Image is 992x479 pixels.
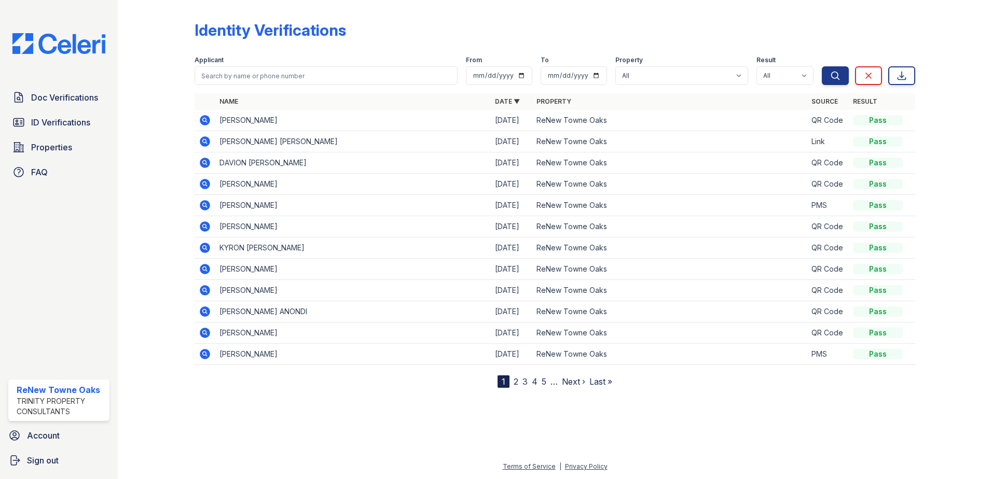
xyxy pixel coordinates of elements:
[532,259,808,280] td: ReNew Towne Oaks
[491,237,532,259] td: [DATE]
[532,237,808,259] td: ReNew Towne Oaks
[498,375,509,388] div: 1
[491,195,532,216] td: [DATE]
[807,322,849,344] td: QR Code
[807,131,849,152] td: Link
[215,280,491,301] td: [PERSON_NAME]
[853,221,903,232] div: Pass
[219,97,238,105] a: Name
[8,112,109,133] a: ID Verifications
[4,33,114,54] img: CE_Logo_Blue-a8612792a0a2168367f1c8372b55b34899dd931a85d93a1a3d3e32e68fde9ad4.png
[491,322,532,344] td: [DATE]
[807,259,849,280] td: QR Code
[756,56,776,64] label: Result
[532,110,808,131] td: ReNew Towne Oaks
[853,136,903,147] div: Pass
[31,166,48,178] span: FAQ
[559,462,561,470] div: |
[17,396,105,417] div: Trinity Property Consultants
[495,97,520,105] a: Date ▼
[541,56,549,64] label: To
[807,110,849,131] td: QR Code
[8,137,109,158] a: Properties
[853,158,903,168] div: Pass
[853,264,903,274] div: Pass
[807,301,849,322] td: QR Code
[532,344,808,365] td: ReNew Towne Oaks
[853,179,903,189] div: Pass
[215,322,491,344] td: [PERSON_NAME]
[532,131,808,152] td: ReNew Towne Oaks
[31,116,90,129] span: ID Verifications
[811,97,838,105] a: Source
[215,110,491,131] td: [PERSON_NAME]
[491,301,532,322] td: [DATE]
[532,322,808,344] td: ReNew Towne Oaks
[532,376,538,387] a: 4
[4,450,114,471] a: Sign out
[807,280,849,301] td: QR Code
[807,237,849,259] td: QR Code
[491,110,532,131] td: [DATE]
[215,152,491,174] td: DAVION [PERSON_NAME]
[215,301,491,322] td: [PERSON_NAME] ANONDI
[491,131,532,152] td: [DATE]
[589,376,612,387] a: Last »
[853,328,903,338] div: Pass
[195,21,346,39] div: Identity Verifications
[853,306,903,317] div: Pass
[514,376,518,387] a: 2
[31,91,98,104] span: Doc Verifications
[491,280,532,301] td: [DATE]
[853,200,903,210] div: Pass
[466,56,482,64] label: From
[542,376,546,387] a: 5
[215,174,491,195] td: [PERSON_NAME]
[31,141,72,153] span: Properties
[550,375,558,388] span: …
[17,384,105,396] div: ReNew Towne Oaks
[215,237,491,259] td: KYRON [PERSON_NAME]
[491,152,532,174] td: [DATE]
[491,174,532,195] td: [DATE]
[215,195,491,216] td: [PERSON_NAME]
[807,216,849,237] td: QR Code
[8,162,109,182] a: FAQ
[491,216,532,237] td: [DATE]
[532,301,808,322] td: ReNew Towne Oaks
[4,425,114,446] a: Account
[807,152,849,174] td: QR Code
[195,66,458,85] input: Search by name or phone number
[532,216,808,237] td: ReNew Towne Oaks
[8,87,109,108] a: Doc Verifications
[215,344,491,365] td: [PERSON_NAME]
[615,56,643,64] label: Property
[503,462,556,470] a: Terms of Service
[853,97,877,105] a: Result
[536,97,571,105] a: Property
[532,195,808,216] td: ReNew Towne Oaks
[215,216,491,237] td: [PERSON_NAME]
[215,259,491,280] td: [PERSON_NAME]
[807,195,849,216] td: PMS
[562,376,585,387] a: Next ›
[807,174,849,195] td: QR Code
[27,454,59,467] span: Sign out
[853,349,903,359] div: Pass
[532,280,808,301] td: ReNew Towne Oaks
[532,174,808,195] td: ReNew Towne Oaks
[532,152,808,174] td: ReNew Towne Oaks
[853,243,903,253] div: Pass
[195,56,224,64] label: Applicant
[853,115,903,125] div: Pass
[522,376,528,387] a: 3
[565,462,608,470] a: Privacy Policy
[491,344,532,365] td: [DATE]
[215,131,491,152] td: [PERSON_NAME] [PERSON_NAME]
[27,429,60,442] span: Account
[491,259,532,280] td: [DATE]
[853,285,903,295] div: Pass
[807,344,849,365] td: PMS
